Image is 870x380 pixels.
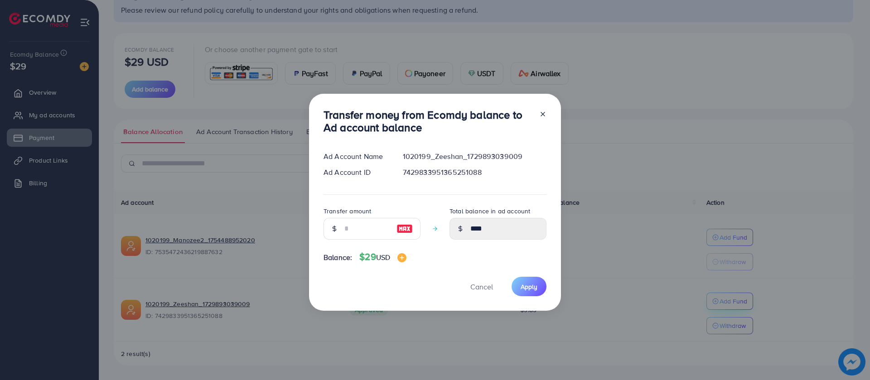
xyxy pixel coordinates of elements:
h3: Transfer money from Ecomdy balance to Ad account balance [324,108,532,135]
button: Cancel [459,277,504,296]
label: Total balance in ad account [449,207,530,216]
div: Ad Account Name [316,151,396,162]
img: image [397,253,406,262]
div: 7429833951365251088 [396,167,554,178]
span: Cancel [470,282,493,292]
span: USD [376,252,390,262]
div: Ad Account ID [316,167,396,178]
span: Apply [521,282,537,291]
span: Balance: [324,252,352,263]
div: 1020199_Zeeshan_1729893039009 [396,151,554,162]
img: image [396,223,413,234]
h4: $29 [359,251,406,263]
label: Transfer amount [324,207,371,216]
button: Apply [512,277,546,296]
